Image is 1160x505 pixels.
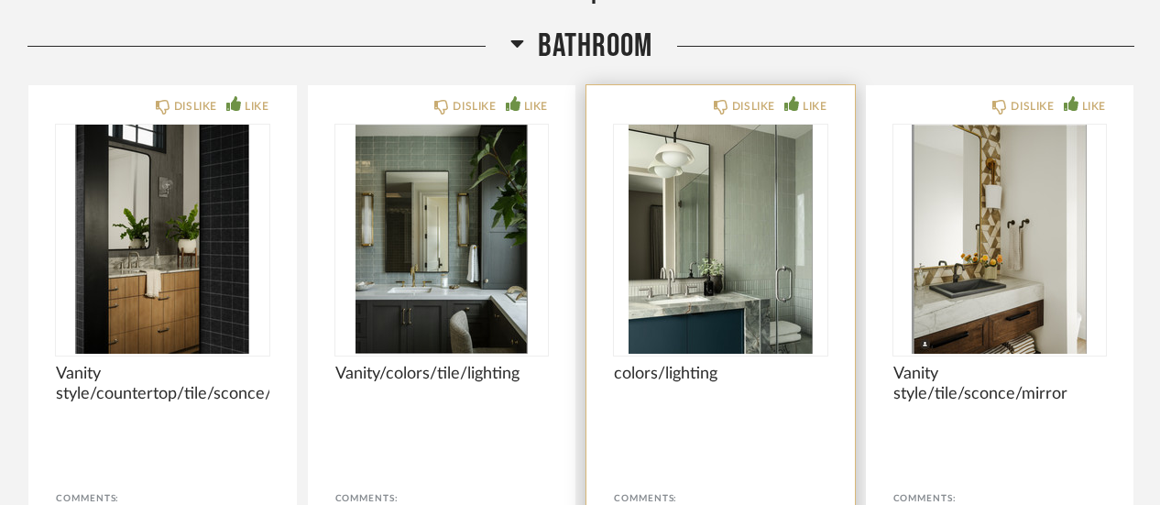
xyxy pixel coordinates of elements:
div: DISLIKE [453,97,496,115]
span: Vanity style/countertop/tile/sconce/mirror [56,364,269,404]
div: DISLIKE [732,97,775,115]
img: undefined [614,125,827,354]
div: LIKE [803,97,826,115]
span: Bathroom [538,27,652,66]
div: DISLIKE [174,97,217,115]
span: Vanity/colors/tile/lighting [335,364,549,384]
img: undefined [335,125,549,354]
div: LIKE [524,97,548,115]
div: DISLIKE [1011,97,1054,115]
div: LIKE [245,97,268,115]
span: colors/lighting [614,364,827,384]
img: undefined [893,125,1107,354]
span: Vanity style/tile/sconce/mirror [893,364,1107,404]
div: LIKE [1082,97,1106,115]
img: undefined [56,125,269,354]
